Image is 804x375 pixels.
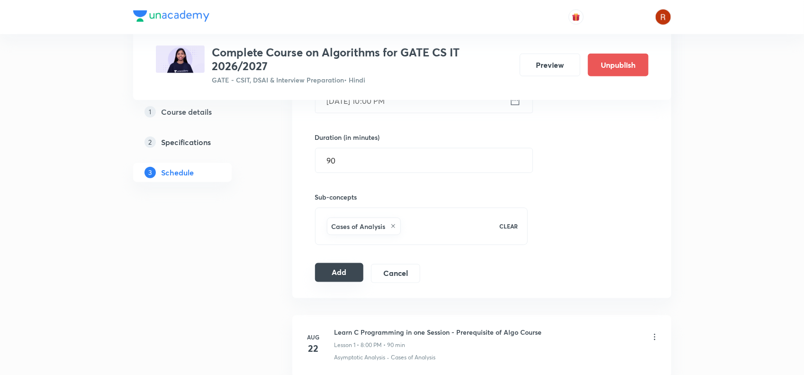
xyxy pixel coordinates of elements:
[133,102,262,121] a: 1Course details
[332,221,386,231] h6: Cases of Analysis
[133,10,209,24] a: Company Logo
[334,327,542,337] h6: Learn C Programming in one Session - Prerequisite of Algo Course
[334,341,406,349] p: Lesson 1 • 8:00 PM • 90 min
[145,136,156,147] p: 2
[133,132,262,151] a: 2Specifications
[133,10,209,22] img: Company Logo
[315,263,364,282] button: Add
[569,9,584,25] button: avatar
[316,148,533,173] input: 90
[304,341,323,356] h4: 22
[145,166,156,178] p: 3
[391,353,436,362] p: Cases of Analysis
[162,136,211,147] h5: Specifications
[499,222,518,230] p: CLEAR
[334,353,386,362] p: Asymptotic Analysis
[371,264,420,283] button: Cancel
[315,132,380,142] h6: Duration (in minutes)
[162,166,194,178] h5: Schedule
[655,9,671,25] img: Rupsha chowdhury
[304,333,323,341] h6: Aug
[388,353,389,362] div: ·
[162,106,212,117] h5: Course details
[156,46,205,73] img: E958BC5C-A32D-4314-84A9-55DC74776FF5_plus.png
[315,192,528,202] h6: Sub-concepts
[212,75,512,85] p: GATE - CSIT, DSAI & Interview Preparation • Hindi
[145,106,156,117] p: 1
[520,54,580,76] button: Preview
[588,54,649,76] button: Unpublish
[572,13,580,21] img: avatar
[212,46,512,73] h3: Complete Course on Algorithms for GATE CS IT 2026/2027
